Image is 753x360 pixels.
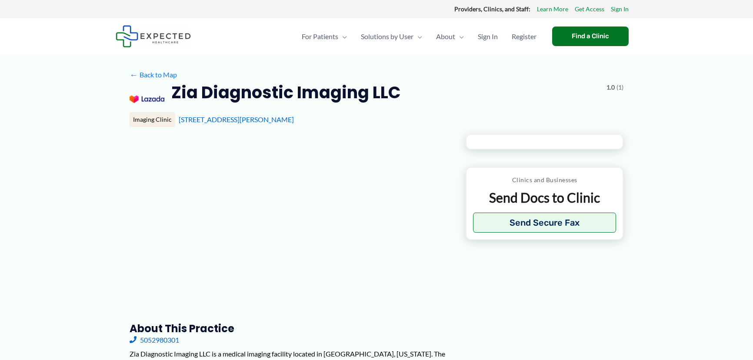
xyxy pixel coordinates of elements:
[179,115,294,123] a: [STREET_ADDRESS][PERSON_NAME]
[436,21,455,52] span: About
[616,82,623,93] span: (1)
[130,112,175,127] div: Imaging Clinic
[171,82,401,103] h2: Zia Diagnostic Imaging LLC
[302,21,338,52] span: For Patients
[354,21,429,52] a: Solutions by UserMenu Toggle
[130,70,138,79] span: ←
[512,21,536,52] span: Register
[130,68,177,81] a: ←Back to Map
[473,213,616,233] button: Send Secure Fax
[473,189,616,206] p: Send Docs to Clinic
[413,21,422,52] span: Menu Toggle
[429,21,471,52] a: AboutMenu Toggle
[473,174,616,186] p: Clinics and Businesses
[454,5,530,13] strong: Providers, Clinics, and Staff:
[471,21,505,52] a: Sign In
[361,21,413,52] span: Solutions by User
[478,21,498,52] span: Sign In
[295,21,354,52] a: For PatientsMenu Toggle
[552,27,629,46] a: Find a Clinic
[130,336,179,344] a: 5052980301
[130,322,452,335] h3: About this practice
[116,25,191,47] img: Expected Healthcare Logo - side, dark font, small
[606,82,615,93] span: 1.0
[455,21,464,52] span: Menu Toggle
[338,21,347,52] span: Menu Toggle
[611,3,629,15] a: Sign In
[575,3,604,15] a: Get Access
[505,21,543,52] a: Register
[537,3,568,15] a: Learn More
[295,21,543,52] nav: Primary Site Navigation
